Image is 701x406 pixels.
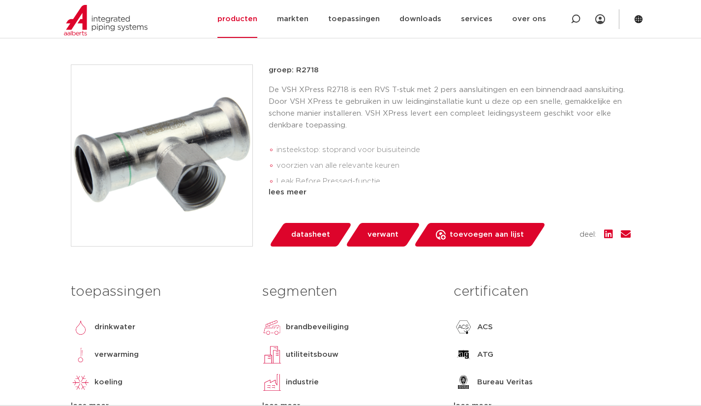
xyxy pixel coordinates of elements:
[367,227,398,243] span: verwant
[276,174,631,189] li: Leak Before Pressed-functie
[477,376,533,388] p: Bureau Veritas
[269,84,631,131] p: De VSH XPress R2718 is een RVS T-stuk met 2 pers aansluitingen en een binnendraad aansluiting. Do...
[291,227,330,243] span: datasheet
[262,282,439,302] h3: segmenten
[71,65,252,246] img: Product Image for VSH XPress RVS T-stuk met draad (press x binnendraad x press)
[454,373,473,392] img: Bureau Veritas
[71,373,91,392] img: koeling
[579,229,596,241] span: deel:
[276,142,631,158] li: insteekstop: stoprand voor buisuiteinde
[71,345,91,365] img: verwarming
[269,223,352,247] a: datasheet
[262,345,282,365] img: utiliteitsbouw
[286,349,338,361] p: utiliteitsbouw
[94,376,122,388] p: koeling
[71,282,247,302] h3: toepassingen
[269,64,631,76] p: groep: R2718
[71,317,91,337] img: drinkwater
[286,321,349,333] p: brandbeveiliging
[269,187,631,198] div: lees meer
[262,317,282,337] img: brandbeveiliging
[262,373,282,392] img: industrie
[454,317,473,337] img: ACS
[276,158,631,174] li: voorzien van alle relevante keuren
[454,345,473,365] img: ATG
[454,282,630,302] h3: certificaten
[286,376,319,388] p: industrie
[450,227,524,243] span: toevoegen aan lijst
[477,349,493,361] p: ATG
[345,223,421,247] a: verwant
[94,321,135,333] p: drinkwater
[477,321,493,333] p: ACS
[94,349,139,361] p: verwarming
